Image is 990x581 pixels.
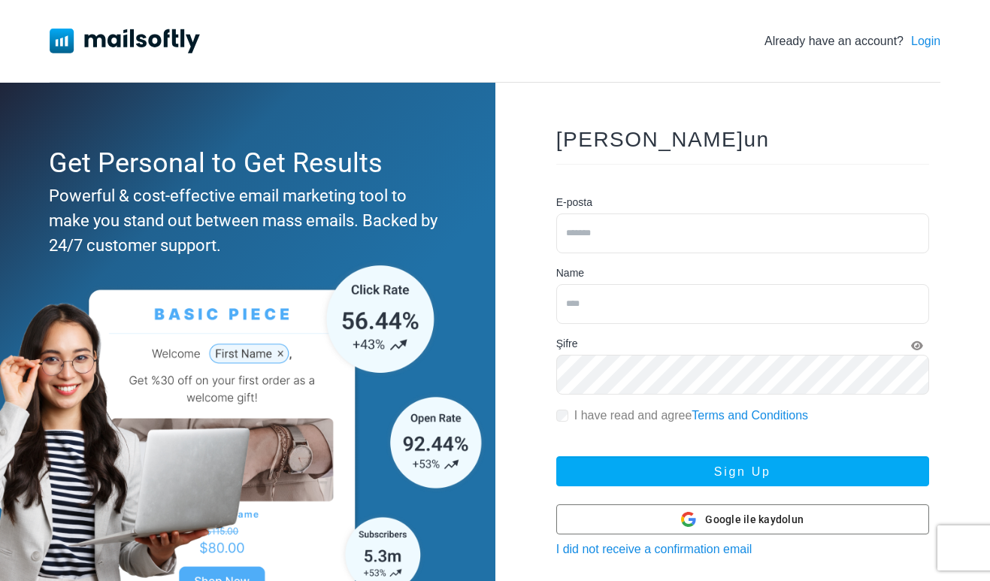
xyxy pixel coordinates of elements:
[556,504,929,534] button: Google ile kaydolun
[556,456,929,486] button: Sign Up
[50,29,200,53] img: Mailsoftly
[556,128,770,151] span: [PERSON_NAME]un
[556,265,584,281] label: Name
[705,512,804,528] span: Google ile kaydolun
[911,340,923,351] i: Şifreyi Göster
[556,195,592,210] label: E-posta
[764,32,940,50] div: Already have an account?
[556,543,752,555] a: I did not receive a confirmation email
[574,407,808,425] label: I have read and agree
[911,32,940,50] a: Login
[49,143,439,183] div: Get Personal to Get Results
[692,409,808,422] a: Terms and Conditions
[49,183,439,258] div: Powerful & cost-effective email marketing tool to make you stand out between mass emails. Backed ...
[556,336,578,352] label: Şifre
